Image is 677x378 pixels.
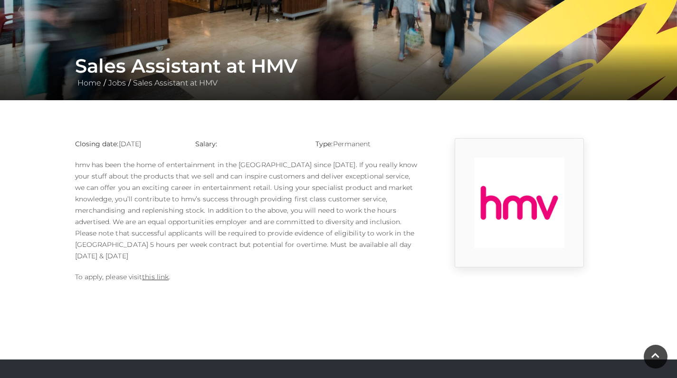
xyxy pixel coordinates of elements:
[75,159,422,262] p: hmv has been the home of entertainment in the [GEOGRAPHIC_DATA] since [DATE]. If you really know ...
[75,55,602,77] h1: Sales Assistant at HMV
[142,273,169,281] a: this link
[315,140,333,148] strong: Type:
[75,78,104,87] a: Home
[68,55,610,89] div: / /
[75,271,422,283] p: To apply, please visit .
[131,78,220,87] a: Sales Assistant at HMV
[195,140,218,148] strong: Salary:
[75,138,181,150] p: [DATE]
[75,140,119,148] strong: Closing date:
[315,138,421,150] p: Permanent
[106,78,128,87] a: Jobs
[474,158,564,248] img: 9_1554821655_pX3E.png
